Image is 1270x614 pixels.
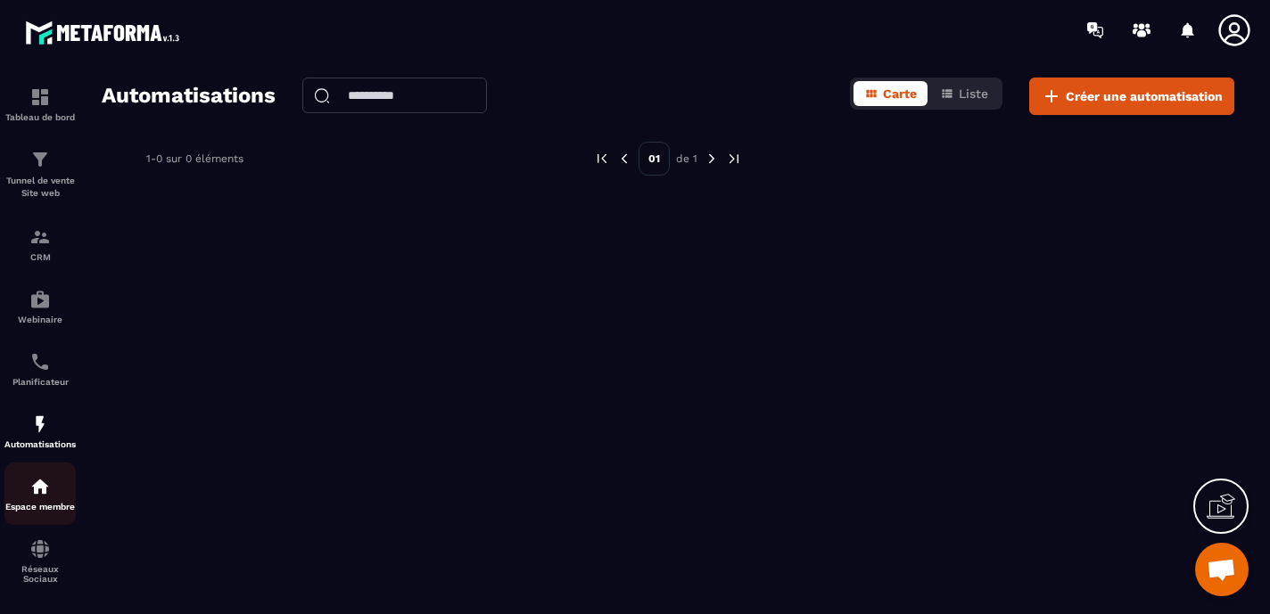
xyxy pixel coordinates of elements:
a: automationsautomationsEspace membre [4,463,76,525]
img: logo [25,16,186,49]
p: Tunnel de vente Site web [4,175,76,200]
img: prev [616,151,632,167]
a: schedulerschedulerPlanificateur [4,338,76,400]
img: automations [29,413,51,435]
span: Créer une automatisation [1066,87,1223,105]
button: Créer une automatisation [1029,78,1234,115]
img: next [704,151,720,167]
img: automations [29,476,51,497]
img: next [726,151,742,167]
a: social-networksocial-networkRéseaux Sociaux [4,525,76,597]
p: Webinaire [4,315,76,324]
p: 01 [639,142,670,176]
p: Tableau de bord [4,112,76,122]
p: de 1 [676,151,697,166]
img: formation [29,86,51,108]
p: CRM [4,252,76,262]
a: automationsautomationsAutomatisations [4,400,76,463]
img: automations [29,289,51,310]
button: Liste [929,81,999,106]
a: formationformationCRM [4,213,76,275]
a: formationformationTableau de bord [4,73,76,135]
img: social-network [29,538,51,560]
p: Réseaux Sociaux [4,564,76,584]
img: formation [29,149,51,170]
a: automationsautomationsWebinaire [4,275,76,338]
p: Automatisations [4,439,76,449]
p: Espace membre [4,502,76,512]
span: Carte [883,86,917,101]
h2: Automatisations [102,78,276,115]
img: scheduler [29,351,51,372]
a: formationformationTunnel de vente Site web [4,135,76,213]
span: Liste [959,86,988,101]
p: 1-0 sur 0 éléments [146,152,243,165]
p: Planificateur [4,377,76,387]
button: Carte [854,81,928,106]
img: formation [29,226,51,248]
img: prev [594,151,610,167]
div: Ouvrir le chat [1195,543,1249,596]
